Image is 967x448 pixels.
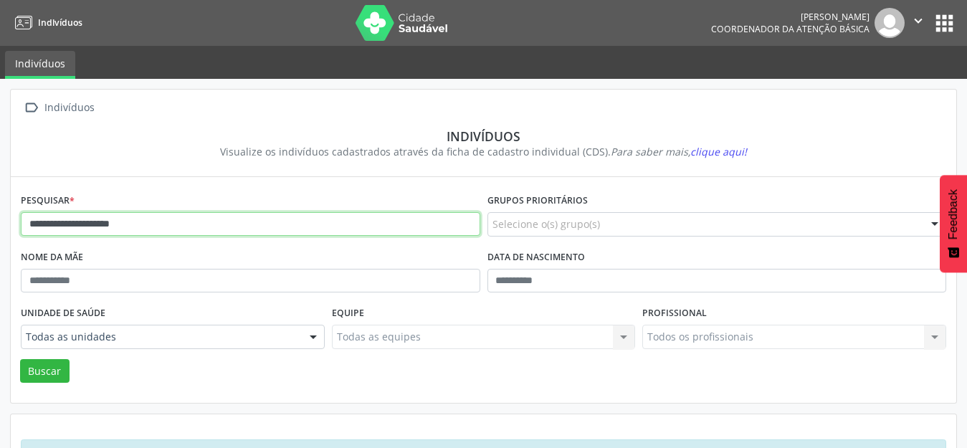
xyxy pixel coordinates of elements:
[42,97,97,118] div: Indivíduos
[21,97,97,118] a:  Indivíduos
[10,11,82,34] a: Indivíduos
[947,189,960,239] span: Feedback
[38,16,82,29] span: Indivíduos
[611,145,747,158] i: Para saber mais,
[932,11,957,36] button: apps
[20,359,70,383] button: Buscar
[492,216,600,232] span: Selecione o(s) grupo(s)
[31,128,936,144] div: Indivíduos
[31,144,936,159] div: Visualize os indivíduos cadastrados através da ficha de cadastro individual (CDS).
[21,190,75,212] label: Pesquisar
[905,8,932,38] button: 
[21,97,42,118] i: 
[711,23,870,35] span: Coordenador da Atenção Básica
[910,13,926,29] i: 
[26,330,295,344] span: Todas as unidades
[487,190,588,212] label: Grupos prioritários
[940,175,967,272] button: Feedback - Mostrar pesquisa
[642,302,707,325] label: Profissional
[21,247,83,269] label: Nome da mãe
[875,8,905,38] img: img
[21,302,105,325] label: Unidade de saúde
[690,145,747,158] span: clique aqui!
[332,302,364,325] label: Equipe
[5,51,75,79] a: Indivíduos
[711,11,870,23] div: [PERSON_NAME]
[487,247,585,269] label: Data de nascimento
